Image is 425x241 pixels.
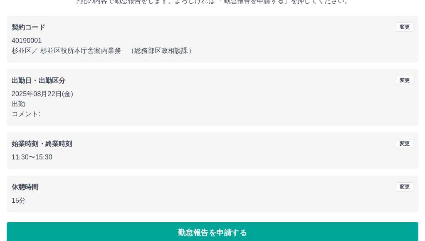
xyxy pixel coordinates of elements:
p: コメント: [12,109,413,119]
b: 出勤日・出勤区分 [12,77,65,84]
button: 変更 [396,22,413,32]
p: 2025年08月22日(金) [12,89,413,99]
p: 40190001 [12,36,413,46]
p: 11:30 〜 15:30 [12,152,413,162]
b: 契約コード [12,24,45,31]
button: 変更 [396,76,413,85]
p: 出勤 [12,99,413,109]
b: 休憩時間 [12,184,39,191]
p: 杉並区 ／ 杉並区役所本庁舎案内業務 （総務部区政相談課） [12,46,413,56]
button: 変更 [396,139,413,148]
p: 15分 [12,196,413,206]
b: 始業時刻・終業時刻 [12,140,72,147]
button: 変更 [396,182,413,191]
